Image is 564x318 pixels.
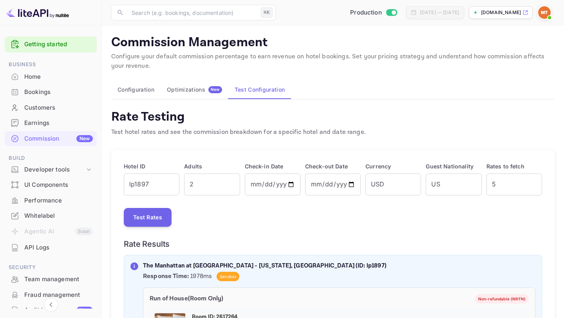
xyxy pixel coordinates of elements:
div: Optimizations [167,86,222,93]
span: Sandbox [217,274,239,280]
p: Hotel ID [124,162,179,170]
p: Test hotel rates and see the commission breakdown for a specific hotel and date range. [111,128,366,137]
a: CommissionNew [5,131,97,146]
span: Non-refundable (NRFN) [475,296,529,302]
a: Home [5,69,97,84]
div: Team management [5,272,97,287]
div: UI Components [24,181,93,190]
h4: Rate Testing [111,109,366,125]
p: Run of House ( Room Only ) [150,294,223,304]
p: Adults [184,162,240,170]
div: Fraud management [5,287,97,303]
span: Business [5,60,97,69]
div: New [76,135,93,142]
strong: Response Time: [143,272,189,280]
div: Customers [5,100,97,116]
p: Configure your default commission percentage to earn revenue on hotel bookings. Set your pricing ... [111,52,555,71]
button: Collapse navigation [44,298,58,312]
span: Build [5,154,97,163]
input: USD [365,173,421,195]
p: The Manhattan at [GEOGRAPHIC_DATA] - [US_STATE], [GEOGRAPHIC_DATA] (ID: lp1897) [143,262,535,271]
div: ⌘K [261,7,273,18]
div: Customers [24,103,93,112]
a: UI Components [5,177,97,192]
a: Earnings [5,116,97,130]
div: Developer tools [5,163,97,177]
button: Configuration [111,80,161,99]
p: Check-out Date [305,162,361,170]
p: Check-in Date [245,162,300,170]
div: Earnings [24,119,93,128]
p: Currency [365,162,421,170]
p: i [134,263,135,270]
div: Bookings [5,85,97,100]
div: Fraud management [24,291,93,300]
a: Audit logsNew [5,303,97,317]
a: Customers [5,100,97,115]
p: [DOMAIN_NAME] [481,9,521,16]
img: LiteAPI logo [6,6,69,19]
div: Getting started [5,36,97,52]
div: [DATE] — [DATE] [420,9,459,16]
div: New [76,307,93,314]
a: Fraud management [5,287,97,302]
a: Bookings [5,85,97,99]
div: Home [24,72,93,81]
div: Developer tools [24,165,85,174]
span: Production [350,8,382,17]
div: Team management [24,275,93,284]
div: Switch to Sandbox mode [347,8,400,17]
button: Test Rates [124,208,172,227]
input: e.g., lp1897 [124,173,179,195]
div: Commission [24,134,93,143]
a: Getting started [24,40,93,49]
div: Home [5,69,97,85]
p: Rates to fetch [486,162,542,170]
div: CommissionNew [5,131,97,146]
a: API Logs [5,240,97,255]
button: Test Configuration [228,80,291,99]
img: Minerave Travel [538,6,551,19]
span: Security [5,263,97,272]
div: UI Components [5,177,97,193]
p: 1978ms [143,272,535,281]
p: Commission Management [111,35,555,51]
span: New [208,87,222,92]
p: Guest Nationality [426,162,481,170]
div: Whitelabel [5,208,97,224]
div: API Logs [24,243,93,252]
input: Search (e.g. bookings, documentation) [127,5,258,20]
div: Audit logs [24,306,93,315]
div: Whitelabel [24,211,93,220]
h6: Rate Results [124,239,542,249]
a: Whitelabel [5,208,97,223]
div: Earnings [5,116,97,131]
a: Team management [5,272,97,286]
a: Performance [5,193,97,208]
input: US [426,173,481,195]
div: Bookings [24,88,93,97]
div: Performance [24,196,93,205]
